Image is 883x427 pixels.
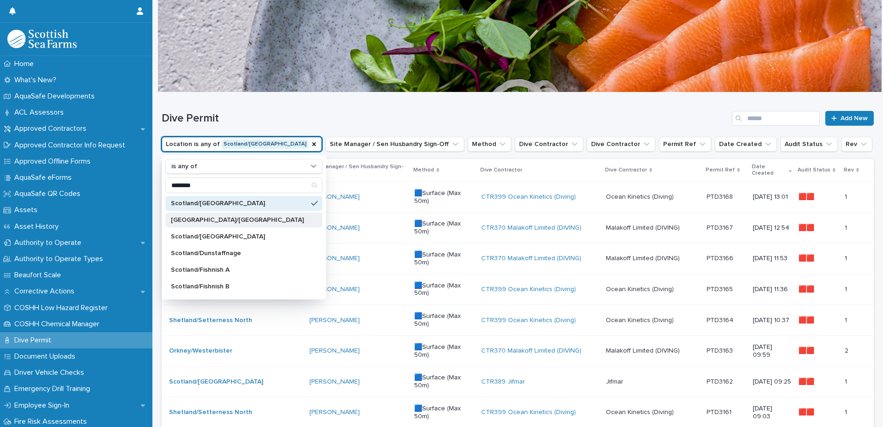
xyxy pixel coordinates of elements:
p: Document Uploads [11,352,83,361]
p: Method [413,165,434,175]
p: Approved Contractors [11,124,94,133]
a: [PERSON_NAME] [309,224,360,232]
p: Emergency Drill Training [11,384,97,393]
button: Audit Status [780,137,838,152]
p: [DATE] 12:54 [753,224,791,232]
a: CTR399 Ocean Kinetics (Diving) [481,286,576,293]
tr: Shetland/Setterness North [PERSON_NAME] 🟦Surface (Max 50m)CTR399 Ocean Kinetics (Diving) Ocean Ki... [162,274,874,305]
p: Scotland/Dunstaffnage [171,250,308,256]
p: Dive Permit [11,336,59,345]
p: Driver Vehicle Checks [11,368,91,377]
a: CTR370 Malakoff Limited (DIVING) [481,255,581,262]
p: [DATE] 09:03 [753,405,791,421]
p: Scotland/[GEOGRAPHIC_DATA] [171,233,308,240]
p: Home [11,60,41,68]
p: [GEOGRAPHIC_DATA]/[GEOGRAPHIC_DATA] [171,217,308,223]
p: is any of [171,163,197,171]
a: [PERSON_NAME] [309,255,360,262]
p: [DATE] 09:25 [753,378,791,386]
a: [PERSON_NAME] [309,286,360,293]
input: Search [732,111,820,126]
a: [PERSON_NAME] [309,317,360,324]
p: Assets [11,206,45,214]
p: COSHH Low Hazard Register [11,304,115,312]
tr: Shetland/Setterness North [PERSON_NAME] 🟦Surface (Max 50m)CTR399 Ocean Kinetics (Diving) Ocean Ki... [162,182,874,213]
p: ACL Assessors [11,108,71,117]
p: Ocean Kinetics (Diving) [606,191,676,201]
button: Rev [841,137,872,152]
p: AquaSafe Developments [11,92,102,101]
p: 1 [845,284,849,293]
h1: Dive Permit [162,112,728,125]
span: Add New [841,115,868,122]
p: Scotland/[GEOGRAPHIC_DATA] [171,200,308,207]
p: Beaufort Scale [11,271,68,280]
a: [PERSON_NAME] [309,409,360,416]
a: CTR399 Ocean Kinetics (Diving) [481,409,576,416]
p: Authority to Operate [11,238,89,247]
p: 1 [845,376,849,386]
img: bPIBxiqnSb2ggTQWdOVV [7,30,77,48]
p: PTD3163 [707,345,735,355]
p: Dive Contractor [480,165,522,175]
button: Date Created [715,137,777,152]
button: Location [162,137,322,152]
p: 🟥🟥 [798,284,816,293]
a: Orkney/Westerbister [169,347,232,355]
a: CTR370 Malakoff Limited (DIVING) [481,347,581,355]
p: 🟦Surface (Max 50m) [414,189,474,205]
p: PTD3166 [707,253,735,262]
p: 🟦Surface (Max 50m) [414,282,474,298]
p: 🟥🟥 [798,253,816,262]
p: [DATE] 09:59 [753,343,791,359]
p: What's New? [11,76,64,85]
input: Search [166,178,322,193]
a: Shetland/Setterness North [169,409,252,416]
p: Asset History [11,222,66,231]
p: 🟥🟥 [798,222,816,232]
p: [DATE] 13:01 [753,193,791,201]
p: Approved Contractor Info Request [11,141,133,150]
tr: Orkney/Westerbister [PERSON_NAME] 🟦Surface (Max 50m)CTR370 Malakoff Limited (DIVING) Malakoff Lim... [162,335,874,366]
div: Search [165,177,322,193]
p: 1 [845,315,849,324]
p: Site Manager / Sen Husbandry Sign-Off [308,162,408,179]
button: Dive Contractor [515,137,583,152]
tr: Orkney/[PERSON_NAME] Rock [PERSON_NAME] 🟦Surface (Max 50m)CTR370 Malakoff Limited (DIVING) Malako... [162,243,874,274]
p: PTD3167 [707,222,735,232]
p: 🟥🟥 [798,191,816,201]
a: [PERSON_NAME] [309,378,360,386]
p: 🟦Surface (Max 50m) [414,251,474,267]
p: Authority to Operate Types [11,255,110,263]
p: PTD3162 [707,376,735,386]
a: CTR389 Jifmar [481,378,525,386]
a: Shetland/Setterness North [169,317,252,324]
p: 1 [845,253,849,262]
button: Dive Contractor [587,137,655,152]
button: Method [468,137,511,152]
p: PTD3168 [707,191,735,201]
p: Approved Offline Forms [11,157,98,166]
p: 1 [845,407,849,416]
p: 1 [845,191,849,201]
p: Fire Risk Assessments [11,417,94,426]
a: Add New [825,111,874,126]
p: Rev [844,165,854,175]
p: Corrective Actions [11,287,82,296]
p: 🟥🟥 [798,407,816,416]
p: 🟥🟥 [798,315,816,324]
p: Dive Contractor [605,165,647,175]
p: [DATE] 11:53 [753,255,791,262]
p: 2 [845,345,850,355]
a: CTR399 Ocean Kinetics (Diving) [481,193,576,201]
p: 🟦Surface (Max 50m) [414,343,474,359]
p: Ocean Kinetics (Diving) [606,315,676,324]
p: Malakoff Limited (DIVING) [606,222,682,232]
p: [DATE] 11:36 [753,286,791,293]
p: PTD3161 [707,407,733,416]
p: AquaSafe eForms [11,173,79,182]
p: Permit Ref [706,165,735,175]
p: 🟦Surface (Max 50m) [414,312,474,328]
p: 🟦Surface (Max 50m) [414,374,474,390]
tr: Scotland/[GEOGRAPHIC_DATA] [PERSON_NAME] 🟦Surface (Max 50m)CTR389 Jifmar JifmarJifmar PTD3162PTD3... [162,366,874,397]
